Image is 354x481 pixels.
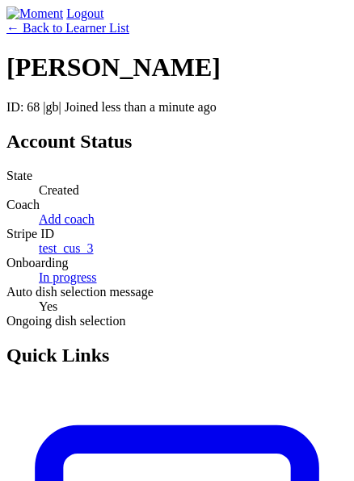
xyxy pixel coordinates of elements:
[6,345,348,366] h2: Quick Links
[39,299,57,313] span: Yes
[6,21,129,35] a: ← Back to Learner List
[6,6,63,21] img: Moment
[46,100,59,114] span: gb
[6,285,348,299] dt: Auto dish selection message
[39,270,97,284] a: In progress
[6,198,348,212] dt: Coach
[66,6,103,20] a: Logout
[6,227,348,241] dt: Stripe ID
[39,241,94,255] a: test_cus_3
[6,169,348,183] dt: State
[39,212,95,226] a: Add coach
[6,256,348,270] dt: Onboarding
[6,131,348,153] h2: Account Status
[6,52,348,82] h1: [PERSON_NAME]
[6,100,348,115] p: ID: 68 | | Joined less than a minute ago
[6,314,348,328] dt: Ongoing dish selection
[39,183,79,197] span: Created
